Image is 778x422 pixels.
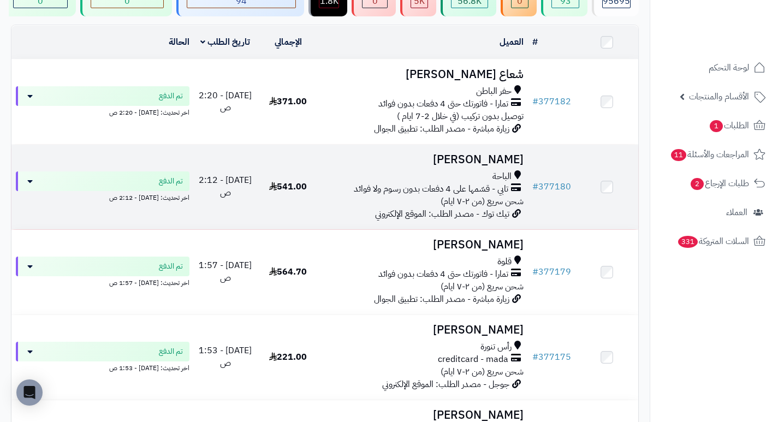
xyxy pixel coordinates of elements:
a: العملاء [657,199,771,225]
a: السلات المتروكة331 [657,228,771,254]
div: اخر تحديث: [DATE] - 2:20 ص [16,106,189,117]
h3: [PERSON_NAME] [324,239,524,251]
span: الأقسام والمنتجات [689,89,749,104]
a: طلبات الإرجاع2 [657,170,771,197]
a: #377180 [532,180,571,193]
span: [DATE] - 2:12 ص [199,174,252,199]
span: 371.00 [269,95,307,108]
span: تم الدفع [159,346,183,357]
span: تم الدفع [159,176,183,187]
span: تابي - قسّمها على 4 دفعات بدون رسوم ولا فوائد [354,183,508,195]
span: تيك توك - مصدر الطلب: الموقع الإلكتروني [375,207,509,221]
span: # [532,95,538,108]
span: [DATE] - 1:57 ص [199,259,252,284]
a: الإجمالي [275,35,302,49]
span: 221.00 [269,350,307,364]
span: زيارة مباشرة - مصدر الطلب: تطبيق الجوال [374,293,509,306]
span: قلوة [497,255,512,268]
span: تم الدفع [159,261,183,272]
a: #377179 [532,265,571,278]
a: الطلبات1 [657,112,771,139]
div: اخر تحديث: [DATE] - 1:53 ص [16,361,189,373]
a: لوحة التحكم [657,55,771,81]
span: تم الدفع [159,91,183,102]
span: # [532,265,538,278]
span: جوجل - مصدر الطلب: الموقع الإلكتروني [382,378,509,391]
a: تاريخ الطلب [200,35,250,49]
div: اخر تحديث: [DATE] - 1:57 ص [16,276,189,288]
h3: شعاع [PERSON_NAME] [324,68,524,81]
a: # [532,35,538,49]
span: طلبات الإرجاع [690,176,749,191]
h3: [PERSON_NAME] [324,153,524,166]
a: #377175 [532,350,571,364]
span: 1 [710,120,723,133]
span: حفر الباطن [476,85,512,98]
span: تمارا - فاتورتك حتى 4 دفعات بدون فوائد [378,98,508,110]
a: #377182 [532,95,571,108]
span: شحن سريع (من ٢-٧ ايام) [441,280,524,293]
span: 564.70 [269,265,307,278]
span: الطلبات [709,118,749,133]
span: شحن سريع (من ٢-٧ ايام) [441,365,524,378]
span: المراجعات والأسئلة [670,147,749,162]
span: الباحة [492,170,512,183]
span: [DATE] - 2:20 ص [199,89,252,115]
span: لوحة التحكم [709,60,749,75]
span: 331 [678,236,698,248]
a: العميل [500,35,524,49]
div: اخر تحديث: [DATE] - 2:12 ص [16,191,189,203]
span: زيارة مباشرة - مصدر الطلب: تطبيق الجوال [374,122,509,135]
a: المراجعات والأسئلة11 [657,141,771,168]
img: logo-2.png [704,23,768,46]
span: creditcard - mada [438,353,508,366]
span: 2 [691,178,704,191]
span: شحن سريع (من ٢-٧ ايام) [441,195,524,208]
span: 541.00 [269,180,307,193]
span: [DATE] - 1:53 ص [199,344,252,370]
span: # [532,180,538,193]
span: تمارا - فاتورتك حتى 4 دفعات بدون فوائد [378,268,508,281]
a: الحالة [169,35,189,49]
span: 11 [670,149,686,162]
span: العملاء [726,205,747,220]
span: رأس تنورة [480,341,512,353]
h3: [PERSON_NAME] [324,409,524,421]
h3: [PERSON_NAME] [324,324,524,336]
span: # [532,350,538,364]
div: Open Intercom Messenger [16,379,43,406]
span: توصيل بدون تركيب (في خلال 2-7 ايام ) [397,110,524,123]
span: السلات المتروكة [677,234,749,249]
